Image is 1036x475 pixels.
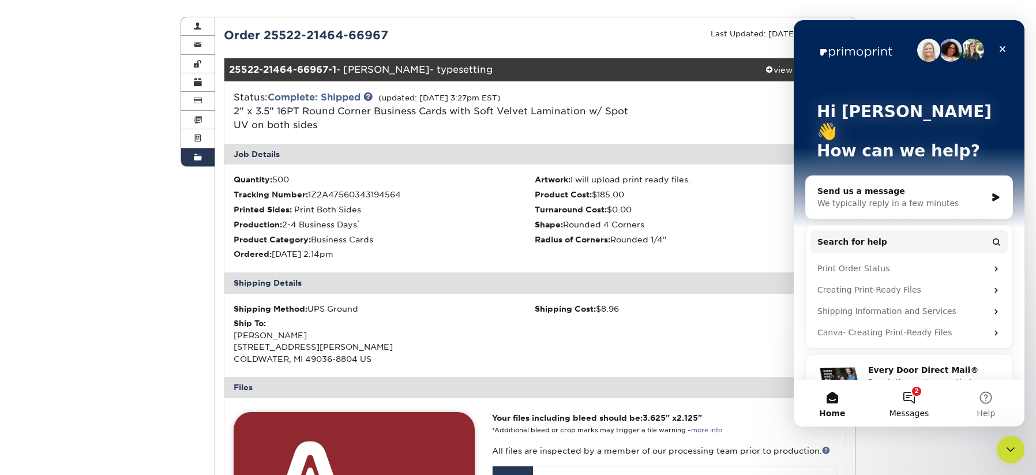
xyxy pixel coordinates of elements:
iframe: Intercom live chat [794,20,1024,427]
li: Business Cards [234,234,535,245]
strong: Printed Sides: [234,205,292,214]
li: 500 [234,174,535,185]
div: [PERSON_NAME] [STREET_ADDRESS][PERSON_NAME] COLDWATER, MI 49036-8804 US [234,317,535,365]
li: $185.00 [535,189,836,200]
li: $0.00 [535,204,836,215]
strong: Your files including bleed should be: " x " [492,413,702,422]
span: Print Both Sides [294,205,361,214]
li: [DATE] 2:14pm [234,248,535,260]
a: more info [691,427,722,434]
iframe: To enrich screen reader interactions, please activate Accessibility in Grammarly extension settings [997,436,1024,463]
strong: Radius of Corners: [535,235,610,244]
div: UPS Ground [234,303,535,315]
strong: Ship To: [234,319,266,328]
div: Order 25522-21464-66967 [215,27,535,44]
strong: Product Cost: [535,190,592,199]
strong: Quantity: [234,175,272,184]
small: (updated: [DATE] 3:27pm EST) [378,93,501,102]
strong: Tracking Number: [234,190,308,199]
strong: Product Category: [234,235,311,244]
li: 2-4 Business Days [234,219,535,230]
span: 1Z2A47560343194564 [308,190,401,199]
a: 2" x 3.5" 16PT Round Corner Business Cards with Soft Velvet Lamination w/ Spot UV on both sides [234,106,628,130]
div: Job Details [224,144,846,164]
li: Rounded 4 Corners [535,219,836,230]
strong: Production: [234,220,282,229]
div: view details [742,64,846,76]
strong: Ordered: [234,249,272,259]
p: All files are inspected by a member of our processing team prior to production. [492,445,836,457]
strong: Shipping Cost: [535,304,596,313]
li: I will upload print ready files. [535,174,836,185]
div: $8.96 [535,303,836,315]
strong: 25522-21464-66967-1 [229,64,336,75]
small: Last Updated: [DATE] 3:27pm EST [711,29,846,38]
div: Files [224,377,846,398]
small: *Additional bleed or crop marks may trigger a file warning – [492,427,722,434]
div: Status: [225,91,639,132]
strong: Turnaround Cost: [535,205,607,214]
a: view details [742,58,846,81]
strong: Artwork: [535,175,570,184]
li: Rounded 1/4" [535,234,836,245]
strong: Shipping Method: [234,304,307,313]
a: Complete: Shipped [268,92,361,103]
span: 2.125 [677,413,698,422]
strong: Shape: [535,220,563,229]
div: Shipping Details [224,272,846,293]
span: 3.625 [643,413,666,422]
div: - [PERSON_NAME]- typesetting [224,58,742,81]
